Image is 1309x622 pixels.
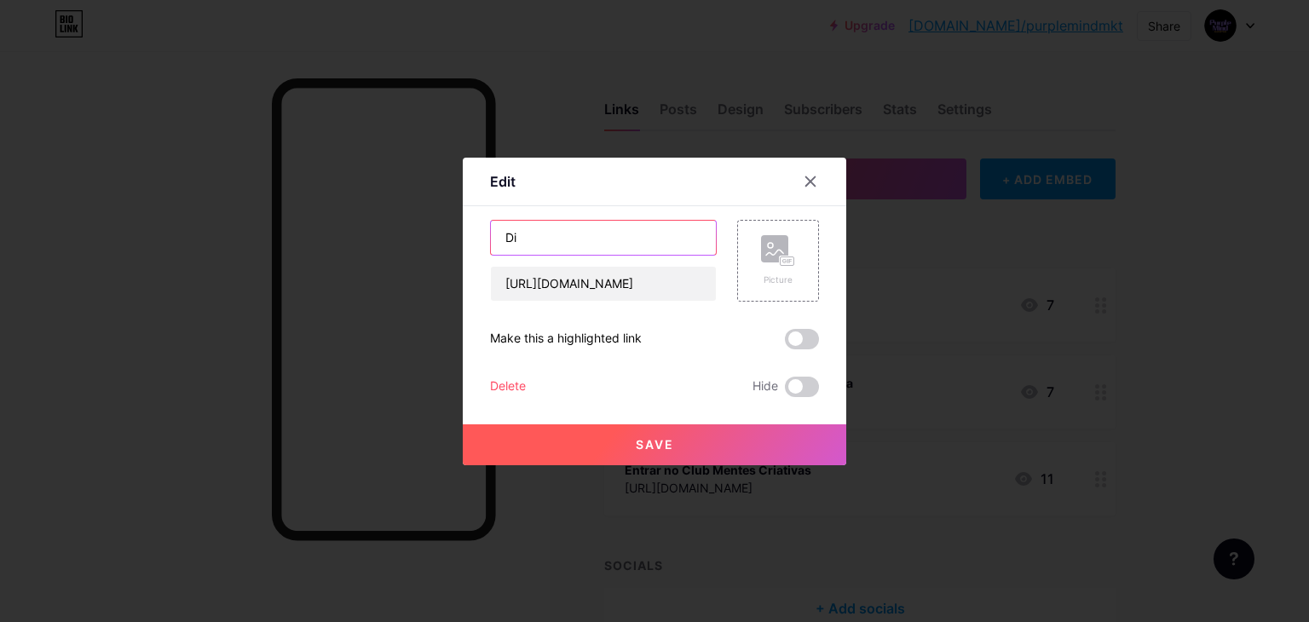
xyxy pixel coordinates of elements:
div: Edit [490,171,516,192]
div: Delete [490,377,526,397]
span: Hide [753,377,778,397]
div: Picture [761,274,795,286]
input: Title [491,221,716,255]
input: URL [491,267,716,301]
div: Make this a highlighted link [490,329,642,349]
button: Save [463,424,846,465]
span: Save [636,437,674,452]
